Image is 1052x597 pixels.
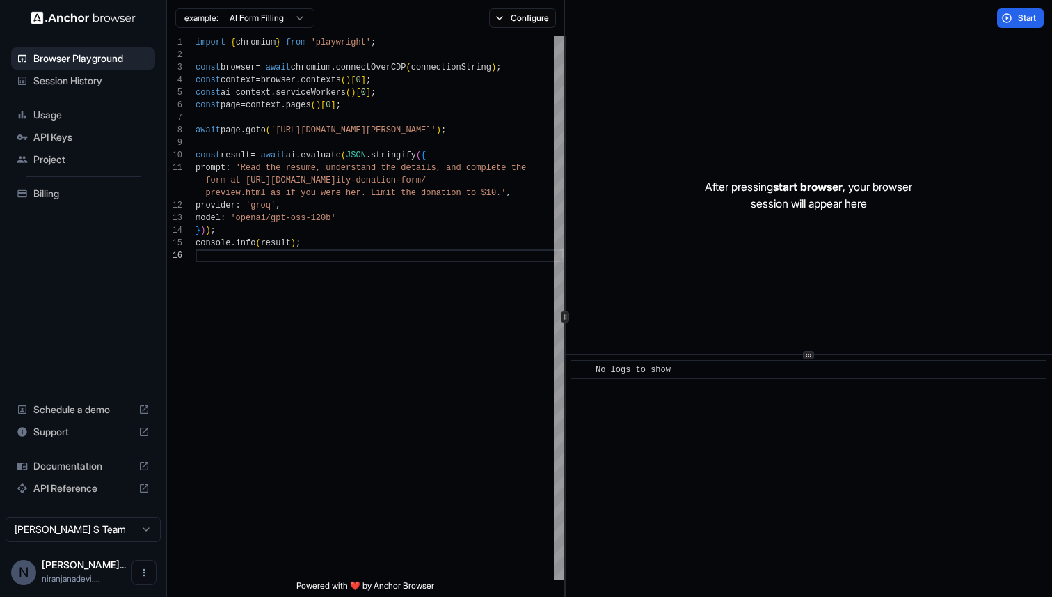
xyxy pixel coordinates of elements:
span: ) [351,88,356,98]
div: 13 [167,212,182,224]
span: ; [371,38,376,47]
span: n to $10.' [456,188,506,198]
div: Browser Playground [11,47,155,70]
span: Session History [33,74,150,88]
span: chromium [291,63,331,72]
span: niranjanadevi.s@aivar.tech [42,573,100,584]
span: import [196,38,225,47]
span: [ [321,100,326,110]
span: ( [406,63,411,72]
span: ( [266,125,271,135]
span: } [276,38,280,47]
span: const [196,100,221,110]
div: Session History [11,70,155,92]
div: 4 [167,74,182,86]
span: ) [491,63,496,72]
span: . [230,238,235,248]
button: Start [997,8,1044,28]
span: evaluate [301,150,341,160]
div: 5 [167,86,182,99]
span: 'playwright' [311,38,371,47]
span: browser [221,63,255,72]
span: ) [346,75,351,85]
span: pages [286,100,311,110]
span: model [196,213,221,223]
span: const [196,88,221,98]
span: result [221,150,250,160]
div: 16 [167,249,182,262]
span: , [506,188,511,198]
span: Schedule a demo [33,403,133,417]
span: start browser [773,180,843,194]
span: Project [33,153,150,166]
span: . [330,63,335,72]
span: ai [221,88,230,98]
div: Billing [11,183,155,205]
span: ( [341,75,346,85]
span: = [255,63,260,72]
span: ; [211,226,216,235]
span: API Reference [33,481,133,495]
span: : [236,201,241,210]
div: API Reference [11,477,155,499]
span: Niranjana Devi S [42,559,126,571]
span: ) [200,226,205,235]
span: . [366,150,371,160]
span: await [266,63,291,72]
span: ; [441,125,446,135]
span: No logs to show [596,365,671,375]
span: serviceWorkers [276,88,346,98]
span: 'Read the resume, understand the details, and comp [236,163,486,173]
span: API Keys [33,130,150,144]
div: 9 [167,137,182,149]
div: 7 [167,111,182,124]
span: 0 [356,75,360,85]
span: Start [1018,13,1037,24]
span: ; [496,63,501,72]
span: ] [366,88,371,98]
span: [ [351,75,356,85]
span: context [246,100,280,110]
span: . [280,100,285,110]
div: 2 [167,49,182,61]
span: ] [361,75,366,85]
p: After pressing , your browser session will appear here [705,178,912,212]
span: from [286,38,306,47]
span: form at [URL][DOMAIN_NAME] [205,176,335,185]
div: 15 [167,237,182,249]
span: browser [261,75,296,85]
span: : [225,163,230,173]
span: ai [286,150,296,160]
span: provider [196,201,236,210]
span: prompt [196,163,225,173]
span: Powered with ❤️ by Anchor Browser [296,580,434,597]
span: result [261,238,291,248]
span: contexts [301,75,341,85]
span: await [196,125,221,135]
span: ( [255,238,260,248]
span: context [236,88,271,98]
span: stringify [371,150,416,160]
span: example: [184,13,218,24]
span: 'groq' [246,201,276,210]
span: lete the [486,163,527,173]
span: 'openai/gpt-oss-120b' [230,213,335,223]
span: ( [416,150,421,160]
span: ; [366,75,371,85]
span: ( [311,100,316,110]
img: Anchor Logo [31,11,136,24]
div: N [11,560,36,585]
span: ) [291,238,296,248]
span: ) [436,125,441,135]
span: JSON [346,150,366,160]
span: [ [356,88,360,98]
div: Usage [11,104,155,126]
span: Billing [33,187,150,201]
span: { [230,38,235,47]
span: ( [341,150,346,160]
span: ; [371,88,376,98]
span: . [296,75,301,85]
div: Schedule a demo [11,398,155,421]
span: '[URL][DOMAIN_NAME][PERSON_NAME]' [271,125,436,135]
span: page [221,125,241,135]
